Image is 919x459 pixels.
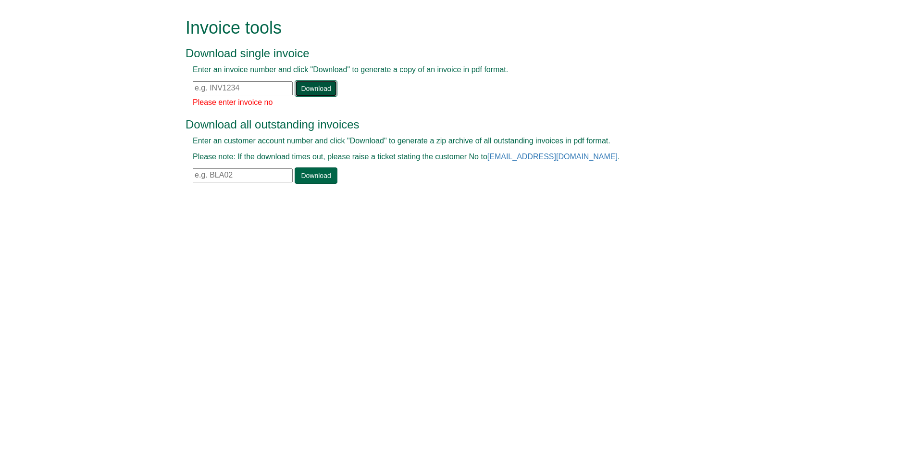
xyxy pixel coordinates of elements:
[295,80,337,97] a: Download
[186,18,712,38] h1: Invoice tools
[193,136,705,147] p: Enter an customer account number and click "Download" to generate a zip archive of all outstandin...
[193,64,705,76] p: Enter an invoice number and click "Download" to generate a copy of an invoice in pdf format.
[295,167,337,184] a: Download
[193,168,293,182] input: e.g. BLA02
[186,47,712,60] h3: Download single invoice
[193,98,273,106] span: Please enter invoice no
[193,152,705,163] p: Please note: If the download times out, please raise a ticket stating the customer No to .
[487,153,618,161] a: [EMAIL_ADDRESS][DOMAIN_NAME]
[193,81,293,95] input: e.g. INV1234
[186,118,712,131] h3: Download all outstanding invoices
